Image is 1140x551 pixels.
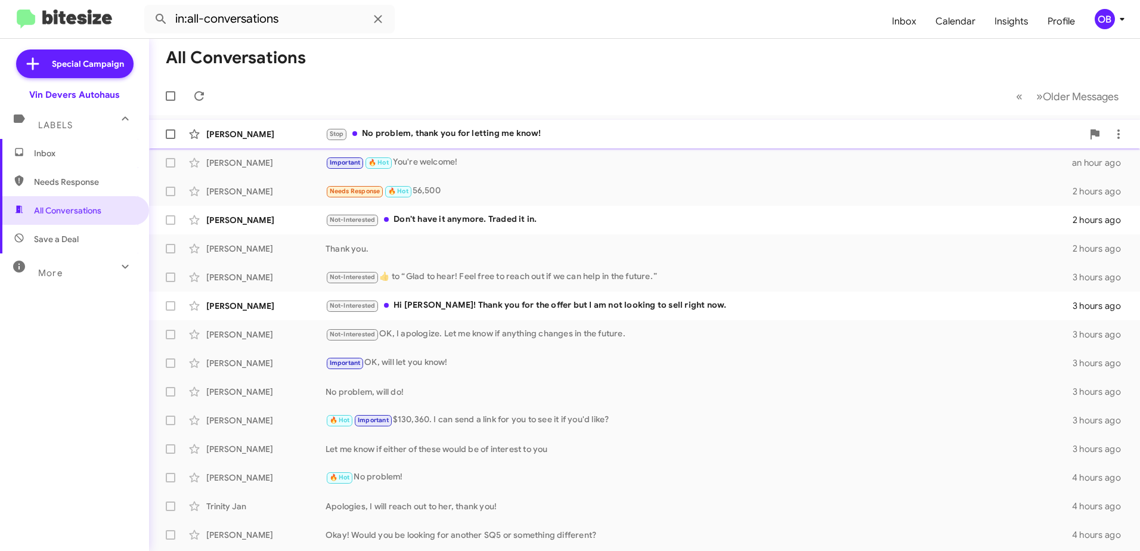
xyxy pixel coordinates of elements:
span: » [1036,89,1043,104]
div: [PERSON_NAME] [206,300,326,312]
button: Next [1029,84,1126,109]
div: 3 hours ago [1073,300,1130,312]
span: Stop [330,130,344,138]
div: No problem! [326,470,1072,484]
div: [PERSON_NAME] [206,329,326,340]
span: More [38,268,63,278]
div: 3 hours ago [1073,443,1130,455]
div: You're welcome! [326,156,1072,169]
div: Hi [PERSON_NAME]! Thank you for the offer but I am not looking to sell right now. [326,299,1073,312]
div: 3 hours ago [1073,386,1130,398]
div: [PERSON_NAME] [206,271,326,283]
span: Not-Interested [330,273,376,281]
span: Labels [38,120,73,131]
div: No problem, thank you for letting me know! [326,127,1083,141]
div: 3 hours ago [1073,414,1130,426]
div: [PERSON_NAME] [206,128,326,140]
span: Needs Response [330,187,380,195]
a: Insights [985,4,1038,39]
span: Not-Interested [330,216,376,224]
div: Apologies, I will reach out to her, thank you! [326,500,1072,512]
div: 4 hours ago [1072,529,1130,541]
span: 🔥 Hot [330,416,350,424]
button: Previous [1009,84,1030,109]
input: Search [144,5,395,33]
a: Profile [1038,4,1085,39]
div: Okay! Would you be looking for another SQ5 or something different? [326,529,1072,541]
span: Important [330,359,361,367]
span: Save a Deal [34,233,79,245]
div: [PERSON_NAME] [206,443,326,455]
div: 2 hours ago [1073,243,1130,255]
span: 🔥 Hot [368,159,389,166]
div: 56,500 [326,184,1073,198]
span: « [1016,89,1023,104]
div: 2 hours ago [1073,214,1130,226]
div: [PERSON_NAME] [206,357,326,369]
span: Inbox [34,147,135,159]
span: Not-Interested [330,330,376,338]
nav: Page navigation example [1009,84,1126,109]
div: [PERSON_NAME] [206,472,326,484]
span: Older Messages [1043,90,1119,103]
span: Special Campaign [52,58,124,70]
div: OB [1095,9,1115,29]
div: OK, will let you know! [326,356,1073,370]
div: Thank you. [326,243,1073,255]
button: OB [1085,9,1127,29]
div: [PERSON_NAME] [206,243,326,255]
a: Inbox [882,4,926,39]
div: [PERSON_NAME] [206,157,326,169]
span: Important [330,159,361,166]
div: Let me know if either of these would be of interest to you [326,443,1073,455]
div: Trinity Jan [206,500,326,512]
div: [PERSON_NAME] [206,529,326,541]
div: 4 hours ago [1072,500,1130,512]
div: [PERSON_NAME] [206,386,326,398]
span: Important [358,416,389,424]
a: Special Campaign [16,49,134,78]
span: Not-Interested [330,302,376,309]
div: Don't have it anymore. Traded it in. [326,213,1073,227]
span: Needs Response [34,176,135,188]
div: 3 hours ago [1073,357,1130,369]
span: 🔥 Hot [388,187,408,195]
span: All Conversations [34,205,101,216]
div: [PERSON_NAME] [206,185,326,197]
div: 3 hours ago [1073,271,1130,283]
div: No problem, will do! [326,386,1073,398]
div: OK, I apologize. Let me know if anything changes in the future. [326,327,1073,341]
span: 🔥 Hot [330,473,350,481]
div: [PERSON_NAME] [206,214,326,226]
div: Vin Devers Autohaus [29,89,120,101]
div: $130,360. I can send a link for you to see it if you'd like? [326,413,1073,427]
a: Calendar [926,4,985,39]
div: an hour ago [1072,157,1130,169]
div: [PERSON_NAME] [206,414,326,426]
div: ​👍​ to “ Glad to hear! Feel free to reach out if we can help in the future. ” [326,270,1073,284]
h1: All Conversations [166,48,306,67]
div: 3 hours ago [1073,329,1130,340]
div: 2 hours ago [1073,185,1130,197]
div: 4 hours ago [1072,472,1130,484]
